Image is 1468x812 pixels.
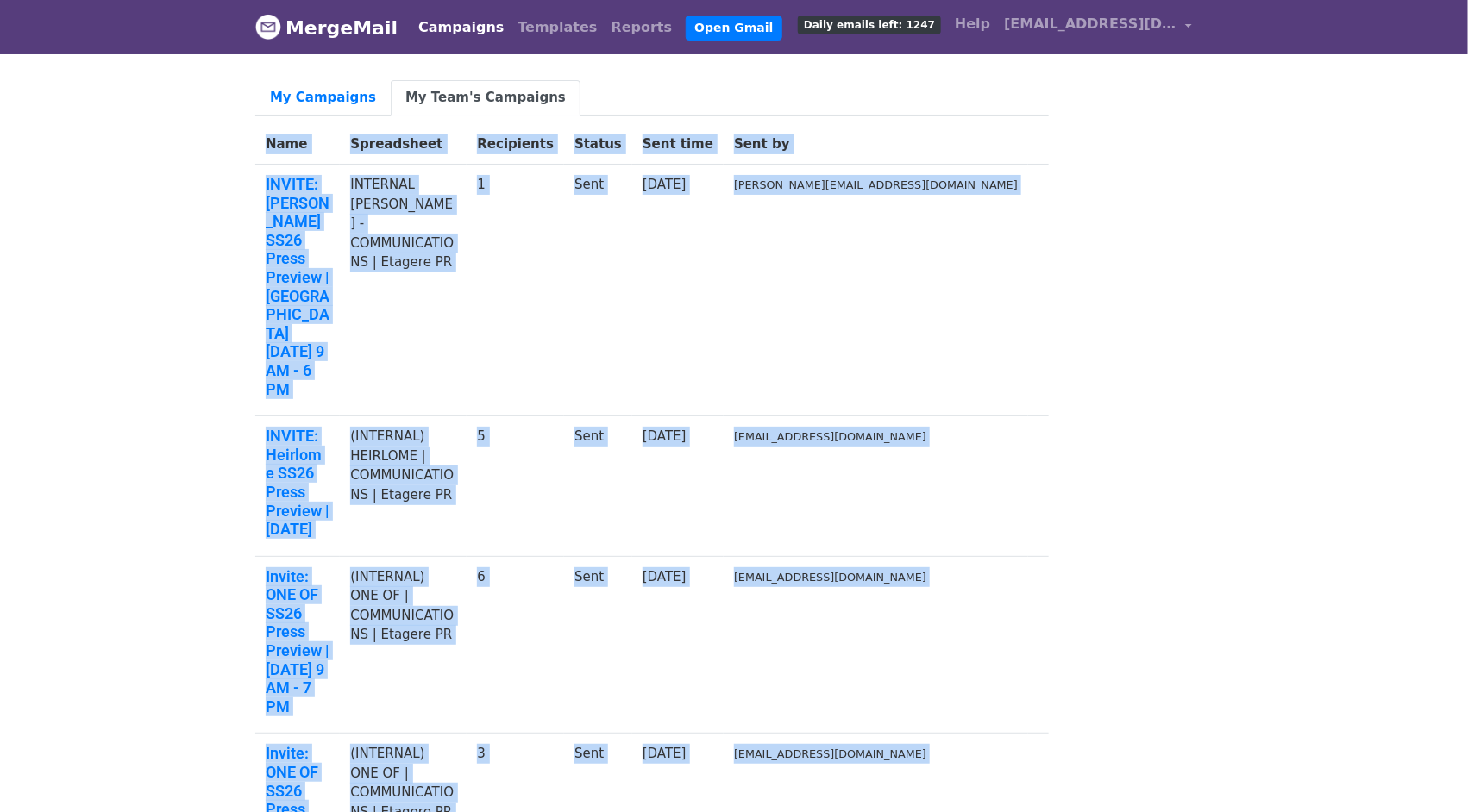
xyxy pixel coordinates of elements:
[255,124,340,165] th: Name
[632,124,724,165] th: Sent time
[511,10,604,45] a: Templates
[643,746,687,761] a: [DATE]
[340,124,467,165] th: Spreadsheet
[643,428,687,444] a: [DATE]
[798,16,941,34] span: Daily emails left: 1247
[1382,729,1468,812] iframe: Chat Widget
[255,80,391,116] a: My Campaigns
[791,7,948,41] a: Daily emails left: 1247
[340,556,467,734] td: (INTERNAL) ONE OF | COMMUNICATIONS | Etagere PR
[467,556,564,734] td: 6
[564,556,632,734] td: Sent
[411,10,511,45] a: Campaigns
[564,124,632,165] th: Status
[564,165,632,416] td: Sent
[266,175,329,398] a: INVITE: [PERSON_NAME] SS26 Press Preview | [GEOGRAPHIC_DATA][DATE] 9 AM - 6 PM
[1004,14,1176,34] span: [EMAIL_ADDRESS][DOMAIN_NAME]
[391,80,580,116] a: My Team's Campaigns
[734,430,926,443] small: [EMAIL_ADDRESS][DOMAIN_NAME]
[467,416,564,557] td: 5
[734,571,926,584] small: [EMAIL_ADDRESS][DOMAIN_NAME]
[266,427,329,539] a: INVITE: Heirlome SS26 Press Preview | [DATE]
[605,10,680,45] a: Reports
[724,124,1028,165] th: Sent by
[467,165,564,416] td: 1
[467,124,564,165] th: Recipients
[734,178,1018,191] small: [PERSON_NAME][EMAIL_ADDRESS][DOMAIN_NAME]
[734,747,926,760] small: [EMAIL_ADDRESS][DOMAIN_NAME]
[255,9,398,46] a: MergeMail
[564,416,632,557] td: Sent
[340,165,467,416] td: INTERNAL [PERSON_NAME] - COMMUNICATIONS | Etagere PR
[686,16,781,41] a: Open Gmail
[643,177,687,192] a: [DATE]
[643,569,687,584] a: [DATE]
[266,567,329,716] a: Invite: ONE OF SS26 Press Preview | [DATE] 9 AM - 7 PM
[997,7,1199,47] a: [EMAIL_ADDRESS][DOMAIN_NAME]
[255,14,281,40] img: MergeMail logo
[948,7,997,41] a: Help
[340,416,467,557] td: (INTERNAL) HEIRLOME | COMMUNICATIONS | Etagere PR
